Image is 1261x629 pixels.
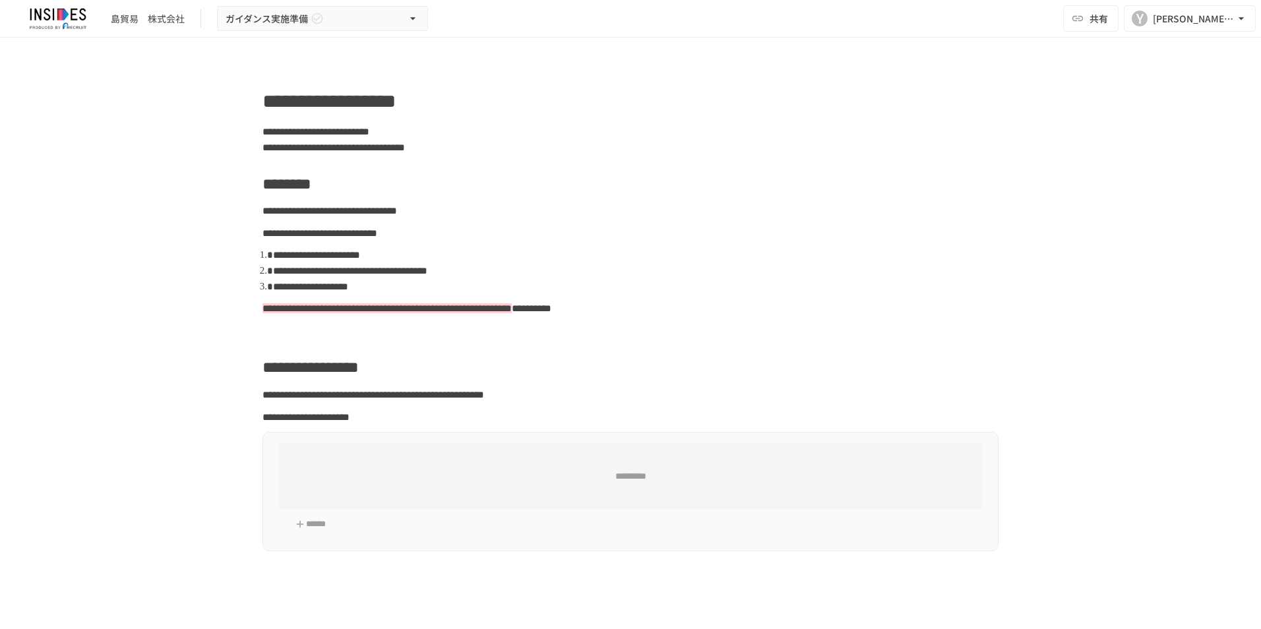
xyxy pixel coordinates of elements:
[111,12,185,26] div: 島貿易 株式会社
[1153,11,1235,27] div: [PERSON_NAME][EMAIL_ADDRESS][DOMAIN_NAME]
[1132,11,1148,26] div: Y
[16,8,100,29] img: JmGSPSkPjKwBq77AtHmwC7bJguQHJlCRQfAXtnx4WuV
[1063,5,1119,32] button: 共有
[1090,11,1108,26] span: 共有
[1124,5,1256,32] button: Y[PERSON_NAME][EMAIL_ADDRESS][DOMAIN_NAME]
[226,11,308,27] span: ガイダンス実施準備
[217,6,428,32] button: ガイダンス実施準備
